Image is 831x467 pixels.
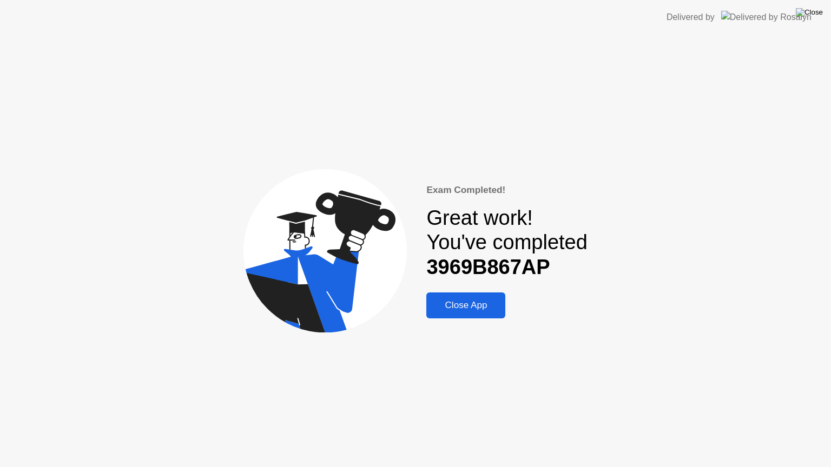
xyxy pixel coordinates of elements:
[426,256,550,278] b: 3969B867AP
[667,11,715,24] div: Delivered by
[426,292,505,318] button: Close App
[426,183,587,197] div: Exam Completed!
[430,300,502,311] div: Close App
[796,8,823,17] img: Close
[426,206,587,280] div: Great work! You've completed
[721,11,812,23] img: Delivered by Rosalyn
